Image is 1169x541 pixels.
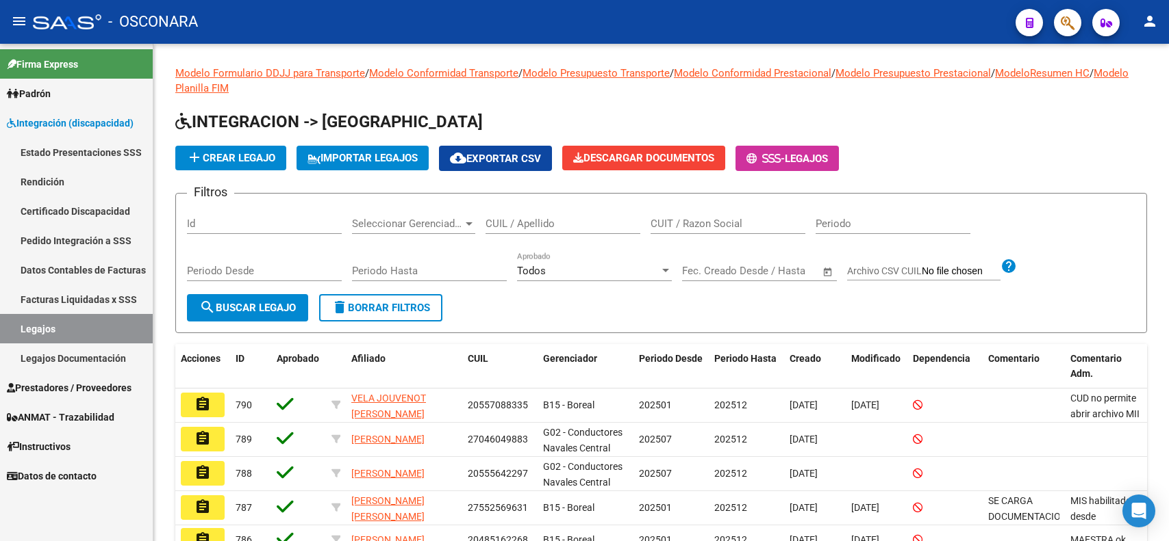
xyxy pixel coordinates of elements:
span: ANMAT - Trazabilidad [7,410,114,425]
mat-icon: person [1142,13,1158,29]
span: - OSCONARA [108,7,198,37]
a: Modelo Conformidad Prestacional [674,67,831,79]
mat-icon: delete [331,299,348,315]
span: [PERSON_NAME] [351,434,425,445]
button: Buscar Legajo [187,294,308,321]
span: Dependencia [913,353,970,364]
span: Gerenciador [543,353,597,364]
span: Crear Legajo [186,152,275,164]
div: Open Intercom Messenger [1122,494,1155,527]
span: Seleccionar Gerenciador [352,217,463,230]
datatable-header-cell: Periodo Desde [633,344,709,389]
span: Datos de contacto [7,469,97,484]
span: 202512 [714,502,747,513]
span: 789 [236,434,252,445]
a: ModeloResumen HC [995,67,1090,79]
span: 790 [236,399,252,410]
input: Archivo CSV CUIL [922,265,1001,278]
button: -Legajos [736,146,839,171]
span: 27046049883 [468,434,528,445]
span: Borrar Filtros [331,302,430,314]
span: CUIL [468,353,488,364]
span: 202507 [639,434,672,445]
span: [DATE] [790,434,818,445]
span: 202507 [639,468,672,479]
button: IMPORTAR LEGAJOS [297,146,429,170]
datatable-header-cell: Aprobado [271,344,326,389]
span: G02 - Conductores Navales Central [543,427,623,453]
span: [DATE] [851,502,879,513]
span: 202501 [639,502,672,513]
span: Legajos [785,153,828,165]
mat-icon: help [1001,258,1017,274]
h3: Filtros [187,183,234,202]
span: Periodo Hasta [714,353,777,364]
span: [PERSON_NAME] [PERSON_NAME] [351,495,425,522]
button: Borrar Filtros [319,294,442,321]
mat-icon: assignment [194,396,211,412]
input: End date [739,265,805,277]
span: Padrón [7,86,51,101]
mat-icon: add [186,149,203,166]
datatable-header-cell: Periodo Hasta [709,344,784,389]
span: 20555642297 [468,468,528,479]
span: Integración (discapacidad) [7,116,134,131]
span: [PERSON_NAME] [351,468,425,479]
span: 787 [236,502,252,513]
a: Modelo Presupuesto Transporte [523,67,670,79]
span: [DATE] [790,468,818,479]
span: Prestadores / Proveedores [7,380,131,395]
span: Buscar Legajo [199,302,296,314]
datatable-header-cell: ID [230,344,271,389]
span: Modificado [851,353,901,364]
mat-icon: menu [11,13,27,29]
span: Comentario Adm. [1070,353,1122,380]
span: 20557088335 [468,399,528,410]
span: Creado [790,353,821,364]
a: Modelo Formulario DDJJ para Transporte [175,67,365,79]
span: Aprobado [277,353,319,364]
span: Instructivos [7,439,71,454]
span: [DATE] [851,399,879,410]
span: Afiliado [351,353,386,364]
span: IMPORTAR LEGAJOS [307,152,418,164]
span: B15 - Boreal [543,399,594,410]
datatable-header-cell: Dependencia [907,344,983,389]
datatable-header-cell: CUIL [462,344,538,389]
span: - [746,153,785,165]
span: 202512 [714,434,747,445]
span: CUD no permite abrir archivo MII habilitado hasta 10/25 por renovación de póliza. [1070,393,1140,481]
a: Modelo Presupuesto Prestacional [835,67,991,79]
span: Periodo Desde [639,353,703,364]
datatable-header-cell: Creado [784,344,846,389]
span: Todos [517,265,546,277]
span: ID [236,353,244,364]
span: Exportar CSV [450,153,541,165]
span: 788 [236,468,252,479]
datatable-header-cell: Gerenciador [538,344,633,389]
mat-icon: assignment [194,464,211,481]
span: Descargar Documentos [573,152,714,164]
span: Acciones [181,353,221,364]
span: Comentario [988,353,1040,364]
span: Archivo CSV CUIL [847,265,922,276]
datatable-header-cell: Comentario Adm. [1065,344,1147,389]
span: 202501 [639,399,672,410]
datatable-header-cell: Comentario [983,344,1065,389]
span: 202512 [714,468,747,479]
span: G02 - Conductores Navales Central [543,461,623,488]
span: Firma Express [7,57,78,72]
button: Exportar CSV [439,146,552,171]
mat-icon: assignment [194,430,211,447]
span: 202512 [714,399,747,410]
span: 27552569631 [468,502,528,513]
button: Open calendar [820,264,836,280]
button: Descargar Documentos [562,146,725,170]
button: Crear Legajo [175,146,286,170]
span: VELA JOUVENOT [PERSON_NAME] [351,393,426,419]
datatable-header-cell: Acciones [175,344,230,389]
datatable-header-cell: Afiliado [346,344,462,389]
a: Modelo Conformidad Transporte [369,67,518,79]
mat-icon: assignment [194,499,211,515]
datatable-header-cell: Modificado [846,344,907,389]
